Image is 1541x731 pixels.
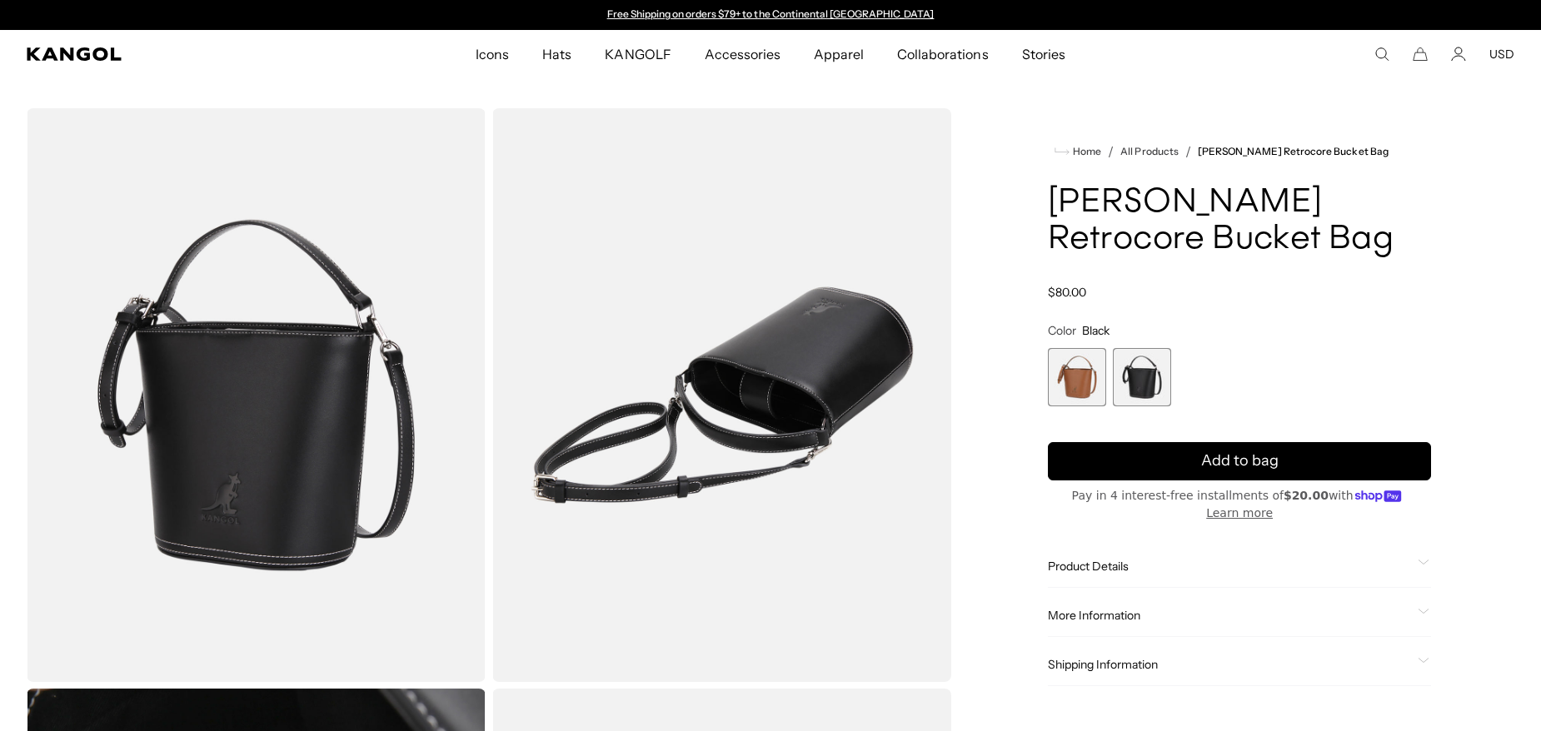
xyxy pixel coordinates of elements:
label: Black [1113,348,1171,406]
a: Home [1055,144,1101,159]
span: Product Details [1048,559,1411,574]
a: Collaborations [880,30,1005,78]
a: All Products [1120,146,1178,157]
div: 2 of 2 [1113,348,1171,406]
button: USD [1489,47,1514,62]
a: Apparel [797,30,880,78]
img: color-black [492,108,951,682]
button: Add to bag [1048,442,1431,480]
div: Announcement [599,8,942,22]
span: Stories [1022,30,1065,78]
li: / [1179,142,1191,162]
h1: [PERSON_NAME] Retrocore Bucket Bag [1048,185,1431,258]
span: Icons [476,30,509,78]
span: Shipping Information [1048,657,1411,672]
span: Add to bag [1201,450,1279,472]
slideshow-component: Announcement bar [599,8,942,22]
label: Tan [1048,348,1106,406]
a: Hats [526,30,588,78]
span: KANGOLF [605,30,671,78]
a: Account [1451,47,1466,62]
summary: Search here [1374,47,1389,62]
a: KANGOLF [588,30,687,78]
span: $80.00 [1048,285,1086,300]
div: 1 of 2 [1048,348,1106,406]
a: Stories [1005,30,1082,78]
span: Black [1082,323,1110,338]
span: More Information [1048,608,1411,623]
div: 1 of 2 [599,8,942,22]
nav: breadcrumbs [1048,142,1431,162]
span: Hats [542,30,571,78]
li: / [1101,142,1114,162]
span: Apparel [814,30,864,78]
a: Icons [459,30,526,78]
a: Free Shipping on orders $79+ to the Continental [GEOGRAPHIC_DATA] [607,7,935,20]
span: Home [1070,146,1101,157]
button: Cart [1413,47,1428,62]
a: [PERSON_NAME] Retrocore Bucket Bag [1198,146,1389,157]
img: color-black [27,108,486,682]
a: Kangol [27,47,315,61]
span: Accessories [705,30,780,78]
span: Collaborations [897,30,988,78]
span: Color [1048,323,1076,338]
a: Accessories [688,30,797,78]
